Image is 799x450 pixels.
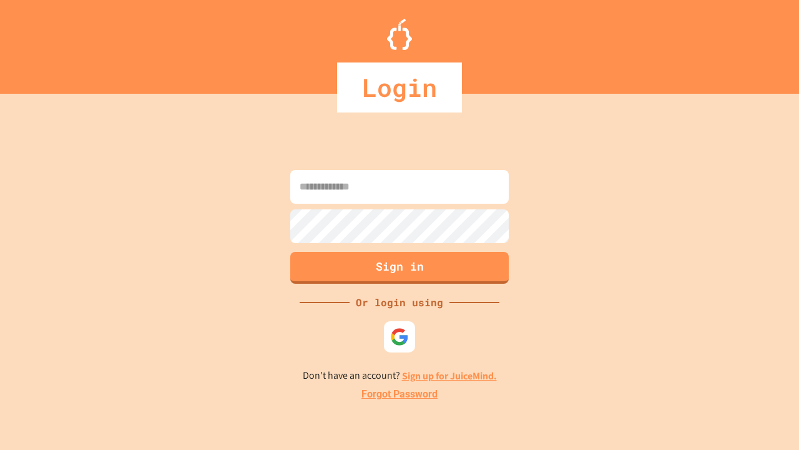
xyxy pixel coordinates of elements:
[303,368,497,384] p: Don't have an account?
[695,346,787,399] iframe: chat widget
[337,62,462,112] div: Login
[361,387,438,402] a: Forgot Password
[747,400,787,437] iframe: chat widget
[390,327,409,346] img: google-icon.svg
[402,369,497,382] a: Sign up for JuiceMind.
[350,295,449,310] div: Or login using
[290,252,509,284] button: Sign in
[387,19,412,50] img: Logo.svg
